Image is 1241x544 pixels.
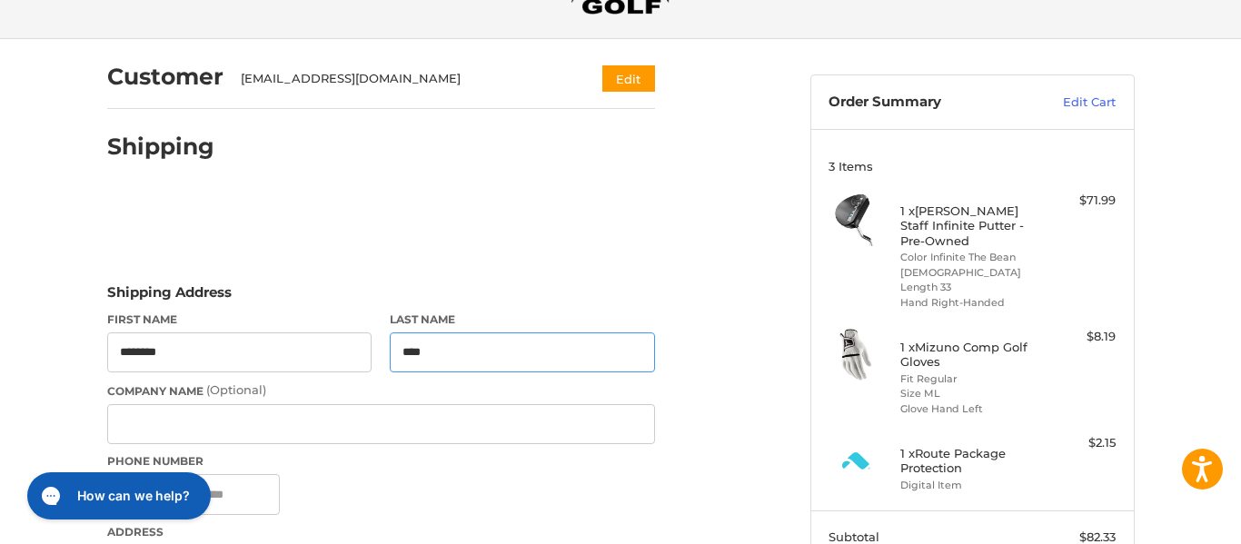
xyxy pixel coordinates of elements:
[900,446,1039,476] h4: 1 x Route Package Protection
[900,478,1039,493] li: Digital Item
[900,340,1039,370] h4: 1 x Mizuno Comp Golf Gloves
[206,382,266,397] small: (Optional)
[900,250,1039,280] li: Color Infinite The Bean [DEMOGRAPHIC_DATA]
[829,94,1024,112] h3: Order Summary
[18,466,216,526] iframe: Gorgias live chat messenger
[107,63,223,91] h2: Customer
[602,65,655,92] button: Edit
[1044,328,1116,346] div: $8.19
[107,524,655,540] label: Address
[107,381,655,400] label: Company Name
[107,453,655,470] label: Phone Number
[829,529,879,544] span: Subtotal
[390,312,655,328] label: Last Name
[900,295,1039,311] li: Hand Right-Handed
[900,280,1039,295] li: Length 33
[1044,192,1116,210] div: $71.99
[900,371,1039,387] li: Fit Regular
[1079,529,1116,544] span: $82.33
[900,386,1039,401] li: Size ML
[107,312,372,328] label: First Name
[107,133,214,161] h2: Shipping
[900,401,1039,417] li: Glove Hand Left
[1044,434,1116,452] div: $2.15
[1024,94,1116,112] a: Edit Cart
[107,282,232,312] legend: Shipping Address
[241,70,567,88] div: [EMAIL_ADDRESS][DOMAIN_NAME]
[900,203,1039,248] h4: 1 x [PERSON_NAME] Staff Infinite Putter - Pre-Owned
[829,159,1116,173] h3: 3 Items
